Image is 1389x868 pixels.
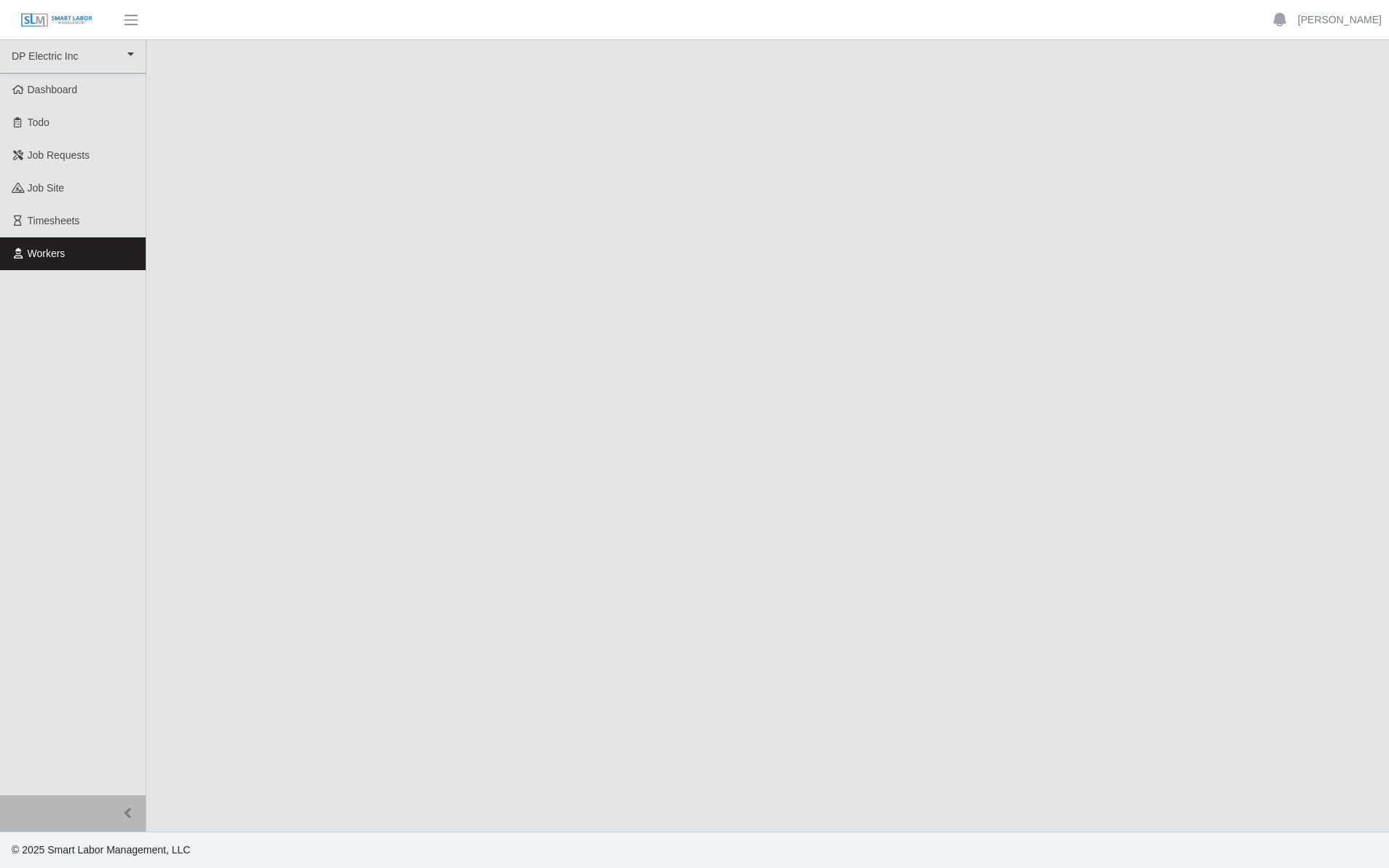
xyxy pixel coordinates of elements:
[1298,12,1382,28] a: [PERSON_NAME]
[28,215,80,226] span: Timesheets
[28,149,90,161] span: Job Requests
[20,12,93,28] img: SLM Logo
[28,117,50,128] span: Todo
[28,182,65,194] span: job site
[12,844,190,856] span: © 2025 Smart Labor Management, LLC
[28,84,78,95] span: Dashboard
[28,248,66,259] span: Workers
